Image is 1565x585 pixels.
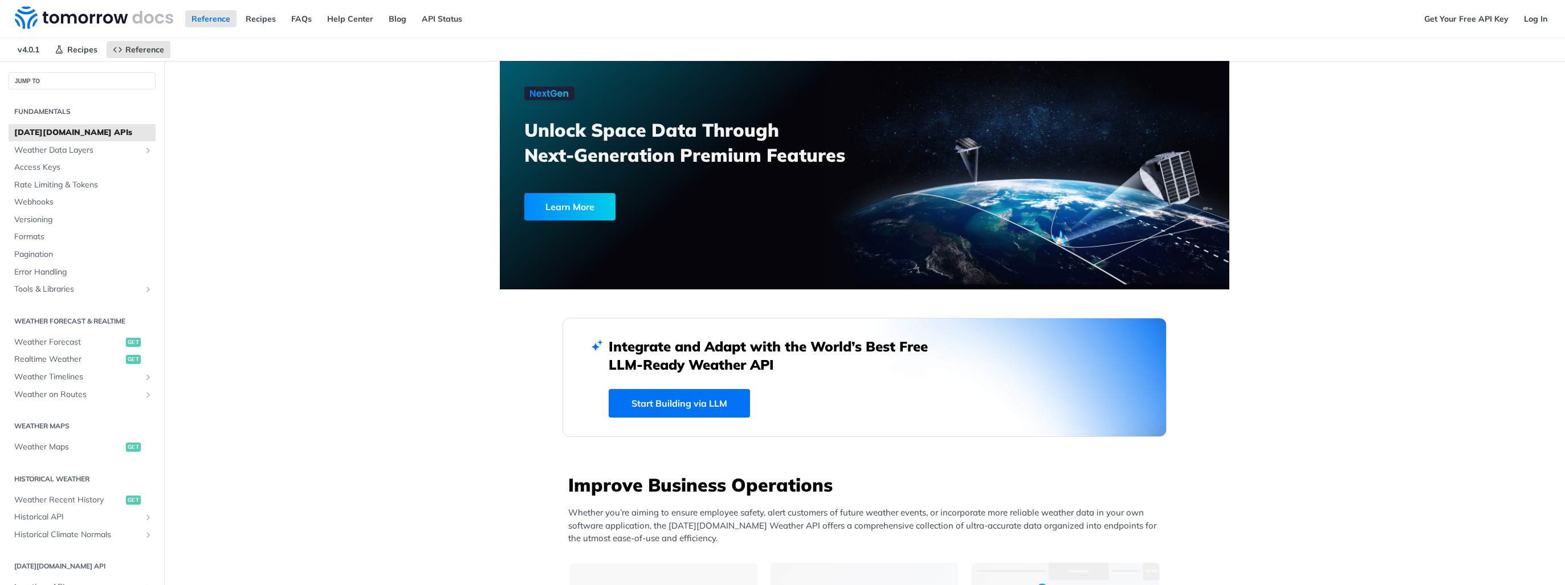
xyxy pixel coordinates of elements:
span: Weather Timelines [14,371,141,383]
button: JUMP TO [9,72,156,89]
a: Formats [9,228,156,246]
h2: Weather Maps [9,421,156,431]
a: Weather Recent Historyget [9,492,156,509]
h3: Unlock Space Data Through Next-Generation Premium Features [524,117,877,167]
h2: Integrate and Adapt with the World’s Best Free LLM-Ready Weather API [609,337,945,374]
span: Weather Data Layers [14,145,141,156]
a: Pagination [9,246,156,263]
a: Recipes [239,10,282,27]
a: Realtime Weatherget [9,351,156,368]
a: Start Building via LLM [609,389,750,418]
a: Weather TimelinesShow subpages for Weather Timelines [9,369,156,386]
a: Tools & LibrariesShow subpages for Tools & Libraries [9,281,156,298]
span: get [126,496,141,505]
a: Learn More [524,193,806,220]
span: Weather Maps [14,441,123,453]
a: Versioning [9,211,156,228]
a: Get Your Free API Key [1418,10,1515,27]
h2: Weather Forecast & realtime [9,316,156,326]
a: API Status [415,10,468,27]
a: Reference [107,41,170,58]
a: Log In [1518,10,1554,27]
span: Access Keys [14,162,153,173]
span: Realtime Weather [14,354,123,365]
span: Rate Limiting & Tokens [14,179,153,191]
button: Show subpages for Weather Timelines [144,373,153,382]
a: Recipes [48,41,104,58]
span: Formats [14,231,153,243]
h2: [DATE][DOMAIN_NAME] API [9,561,156,571]
button: Show subpages for Weather on Routes [144,390,153,399]
span: get [126,355,141,364]
span: get [126,443,141,452]
button: Show subpages for Weather Data Layers [144,146,153,155]
span: v4.0.1 [11,41,46,58]
a: Rate Limiting & Tokens [9,177,156,194]
button: Show subpages for Historical Climate Normals [144,530,153,539]
a: Weather Mapsget [9,439,156,456]
h2: Fundamentals [9,107,156,117]
a: [DATE][DOMAIN_NAME] APIs [9,124,156,141]
span: Versioning [14,214,153,226]
a: Historical Climate NormalsShow subpages for Historical Climate Normals [9,526,156,543]
span: Reference [125,44,164,55]
a: FAQs [285,10,318,27]
span: Weather Recent History [14,494,123,506]
h3: Improve Business Operations [568,472,1167,497]
img: Tomorrow.io Weather API Docs [15,6,173,29]
div: Learn More [524,193,616,220]
span: Weather Forecast [14,337,123,348]
a: Help Center [321,10,380,27]
a: Weather Data LayersShow subpages for Weather Data Layers [9,142,156,159]
a: Historical APIShow subpages for Historical API [9,509,156,526]
span: Error Handling [14,267,153,278]
span: Webhooks [14,197,153,208]
span: Historical API [14,512,141,523]
h2: Historical Weather [9,474,156,484]
a: Weather on RoutesShow subpages for Weather on Routes [9,386,156,403]
a: Webhooks [9,194,156,211]
button: Show subpages for Tools & Libraries [144,285,153,294]
span: [DATE][DOMAIN_NAME] APIs [14,127,153,138]
span: Tools & Libraries [14,284,141,295]
p: Whether you’re aiming to ensure employee safety, alert customers of future weather events, or inc... [568,506,1167,545]
span: Pagination [14,249,153,260]
img: NextGen [524,87,574,100]
span: Historical Climate Normals [14,529,141,541]
a: Weather Forecastget [9,334,156,351]
span: Recipes [67,44,97,55]
span: get [126,338,141,347]
a: Blog [382,10,413,27]
span: Weather on Routes [14,389,141,400]
a: Error Handling [9,264,156,281]
a: Access Keys [9,159,156,176]
a: Reference [185,10,237,27]
button: Show subpages for Historical API [144,513,153,522]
